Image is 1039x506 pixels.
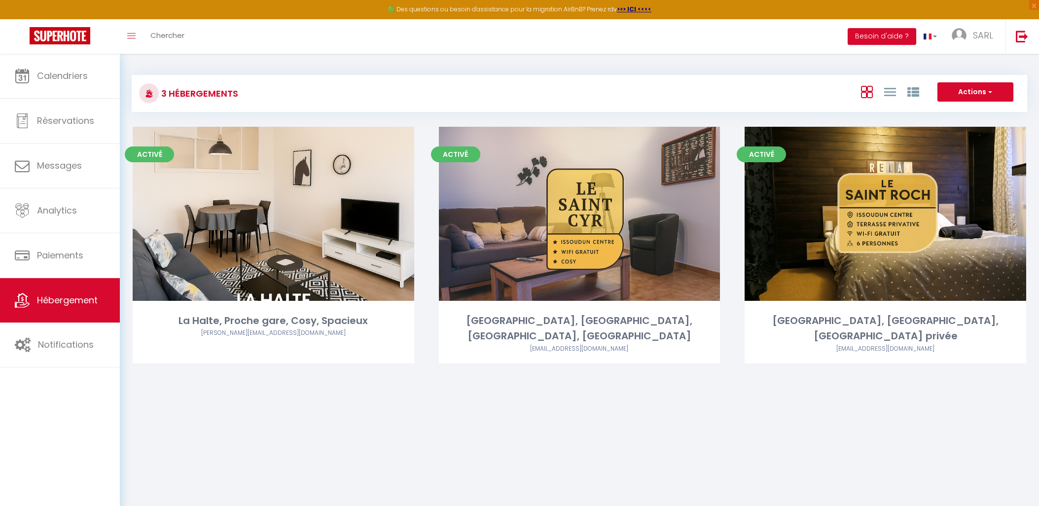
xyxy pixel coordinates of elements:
[30,27,90,44] img: Super Booking
[159,82,238,105] h3: 3 Hébergements
[37,294,98,306] span: Hébergement
[861,83,873,100] a: Vue en Box
[37,249,83,261] span: Paiements
[737,146,786,162] span: Activé
[37,159,82,172] span: Messages
[884,83,896,100] a: Vue en Liste
[952,28,967,43] img: ...
[150,30,184,40] span: Chercher
[848,28,916,45] button: Besoin d'aide ?
[1016,30,1028,42] img: logout
[617,5,651,13] a: >>> ICI <<<<
[38,338,94,351] span: Notifications
[37,114,94,127] span: Réservations
[431,146,480,162] span: Activé
[973,29,993,41] span: SARL
[125,146,174,162] span: Activé
[937,82,1013,102] button: Actions
[133,313,414,328] div: La Halte, Proche gare, Cosy, Spacieux
[944,19,1005,54] a: ... SARL
[907,83,919,100] a: Vue par Groupe
[37,204,77,217] span: Analytics
[143,19,192,54] a: Chercher
[745,313,1026,344] div: [GEOGRAPHIC_DATA], [GEOGRAPHIC_DATA], [GEOGRAPHIC_DATA] privée
[133,328,414,338] div: Airbnb
[745,344,1026,354] div: Airbnb
[37,70,88,82] span: Calendriers
[439,344,720,354] div: Airbnb
[439,313,720,344] div: [GEOGRAPHIC_DATA], [GEOGRAPHIC_DATA], [GEOGRAPHIC_DATA], [GEOGRAPHIC_DATA]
